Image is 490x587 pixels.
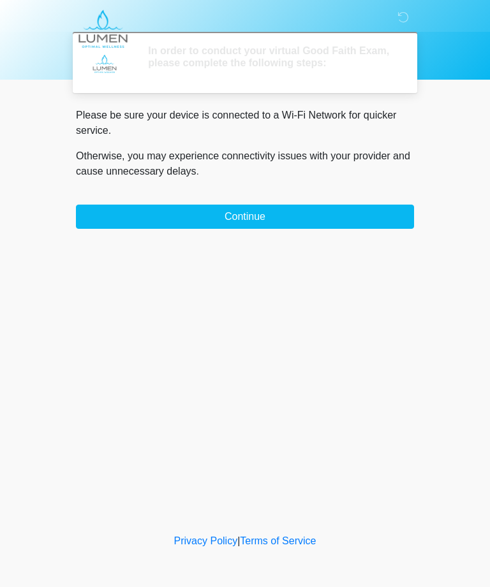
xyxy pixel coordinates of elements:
[76,149,414,179] p: Otherwise, you may experience connectivity issues with your provider and cause unnecessary delays
[63,10,143,48] img: LUMEN Optimal Wellness Logo
[197,166,199,177] span: .
[76,205,414,229] button: Continue
[174,535,238,546] a: Privacy Policy
[76,108,414,138] p: Please be sure your device is connected to a Wi-Fi Network for quicker service.
[240,535,316,546] a: Terms of Service
[85,45,124,83] img: Agent Avatar
[237,535,240,546] a: |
